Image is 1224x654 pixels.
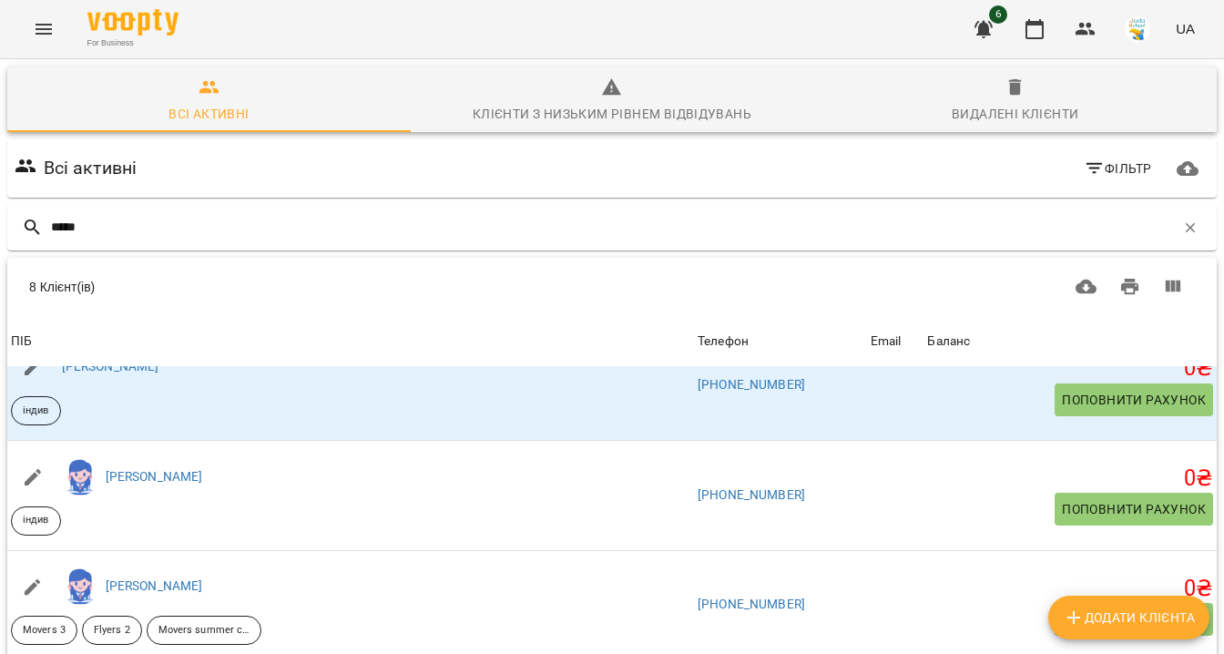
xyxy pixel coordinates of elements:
[23,404,49,419] p: індив
[952,103,1078,125] div: Видалені клієнти
[62,568,98,605] img: 5f45c5a5575e742180e15eac194e9830.png
[1108,265,1152,309] button: Друк
[106,469,203,484] a: [PERSON_NAME]
[82,616,142,645] div: Flyers 2
[927,331,970,353] div: Sort
[1055,493,1213,526] button: Поповнити рахунок
[698,487,805,502] a: [PHONE_NUMBER]
[698,331,749,353] div: Телефон
[11,616,77,645] div: Movers 3
[7,258,1217,316] div: Table Toolbar
[698,377,805,392] a: [PHONE_NUMBER]
[168,103,249,125] div: Всі активні
[11,331,32,353] div: ПІБ
[62,459,98,496] img: 0844d4d174911f94c49e86b774039800.png
[23,513,49,528] p: індив
[1151,265,1195,309] button: Вигляд колонок
[11,331,32,353] div: Sort
[11,396,61,425] div: індив
[989,5,1007,24] span: 6
[23,623,66,639] p: Movers 3
[1176,19,1195,38] span: UA
[94,623,130,639] p: Flyers 2
[44,154,138,182] h6: Всі активні
[927,331,970,353] div: Баланс
[927,465,1213,493] h5: 0 ₴
[1055,383,1213,416] button: Поповнити рахунок
[473,103,751,125] div: Клієнти з низьким рівнем відвідувань
[927,575,1213,603] h5: 0 ₴
[698,597,805,611] a: [PHONE_NUMBER]
[1062,498,1206,520] span: Поповнити рахунок
[871,331,921,353] span: Email
[87,9,178,36] img: Voopty Logo
[106,578,203,593] a: [PERSON_NAME]
[927,331,1213,353] span: Баланс
[11,331,690,353] span: ПІБ
[1065,265,1108,309] button: Завантажити CSV
[87,37,178,49] span: For Business
[147,616,261,645] div: Movers summer club 1
[1062,389,1206,411] span: Поповнити рахунок
[11,506,61,536] div: індив
[1168,12,1202,46] button: UA
[698,331,863,353] span: Телефон
[158,623,250,639] p: Movers summer club 1
[1048,596,1209,639] button: Додати клієнта
[871,331,902,353] div: Email
[29,278,580,296] div: 8 Клієнт(ів)
[1084,158,1152,179] span: Фільтр
[1063,607,1195,628] span: Додати клієнта
[871,331,902,353] div: Sort
[1076,152,1159,185] button: Фільтр
[927,354,1213,383] h5: 0 ₴
[1125,16,1150,42] img: 38072b7c2e4bcea27148e267c0c485b2.jpg
[22,7,66,51] button: Menu
[698,331,749,353] div: Sort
